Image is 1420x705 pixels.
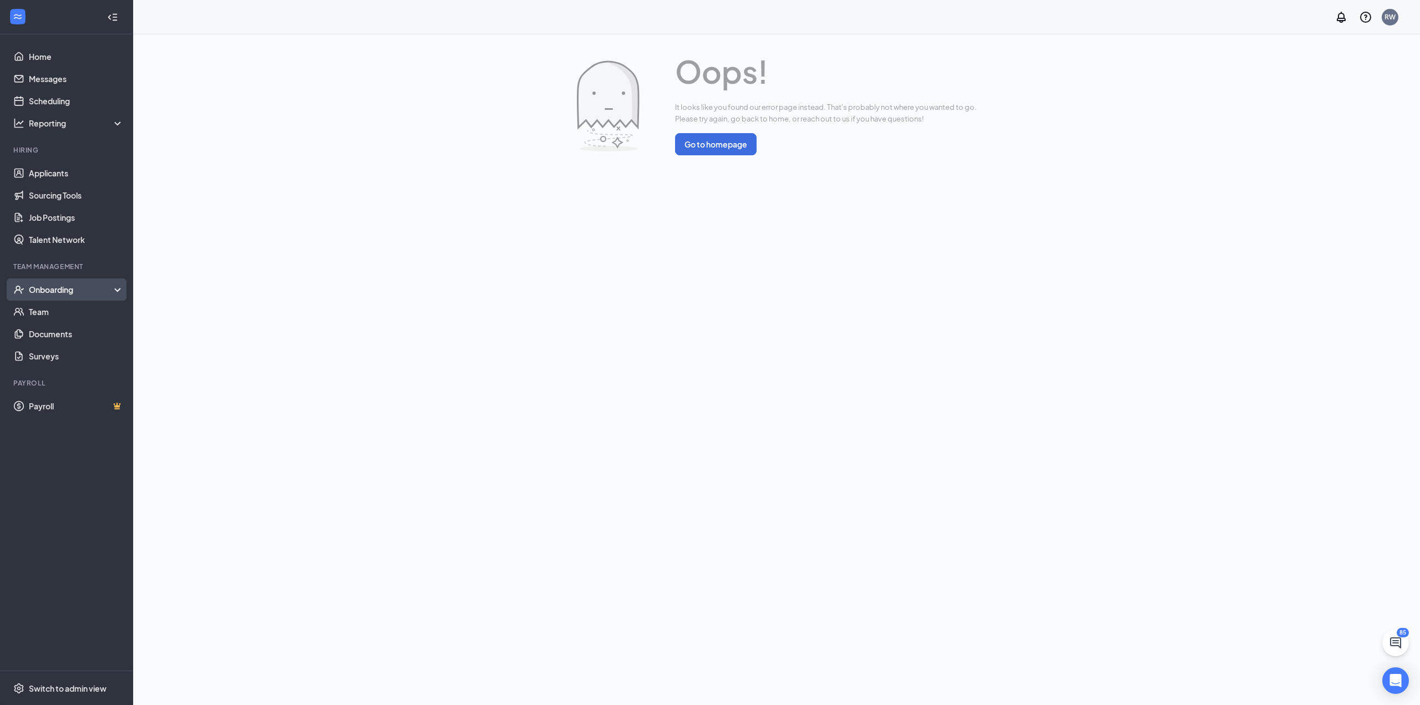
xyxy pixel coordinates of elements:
[13,284,24,295] svg: UserCheck
[29,229,124,251] a: Talent Network
[29,118,124,129] div: Reporting
[29,206,124,229] a: Job Postings
[13,683,24,694] svg: Settings
[29,45,124,68] a: Home
[107,12,118,23] svg: Collapse
[13,118,24,129] svg: Analysis
[1389,636,1402,650] svg: ChatActive
[675,48,977,95] span: Oops!
[1335,11,1348,24] svg: Notifications
[29,683,106,694] div: Switch to admin view
[29,345,124,367] a: Surveys
[1382,630,1409,656] button: ChatActive
[29,162,124,184] a: Applicants
[13,262,121,271] div: Team Management
[1382,667,1409,694] div: Open Intercom Messenger
[675,102,977,124] span: It looks like you found our error page instead. That's probably not where you wanted to go. Pleas...
[577,60,640,151] img: Error
[29,68,124,90] a: Messages
[29,395,124,417] a: PayrollCrown
[29,184,124,206] a: Sourcing Tools
[29,284,114,295] div: Onboarding
[675,133,757,155] button: Go to homepage
[13,145,121,155] div: Hiring
[13,378,121,388] div: Payroll
[12,11,23,22] svg: WorkstreamLogo
[29,90,124,112] a: Scheduling
[1397,628,1409,637] div: 85
[29,323,124,345] a: Documents
[29,301,124,323] a: Team
[1359,11,1372,24] svg: QuestionInfo
[1384,12,1396,22] div: RW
